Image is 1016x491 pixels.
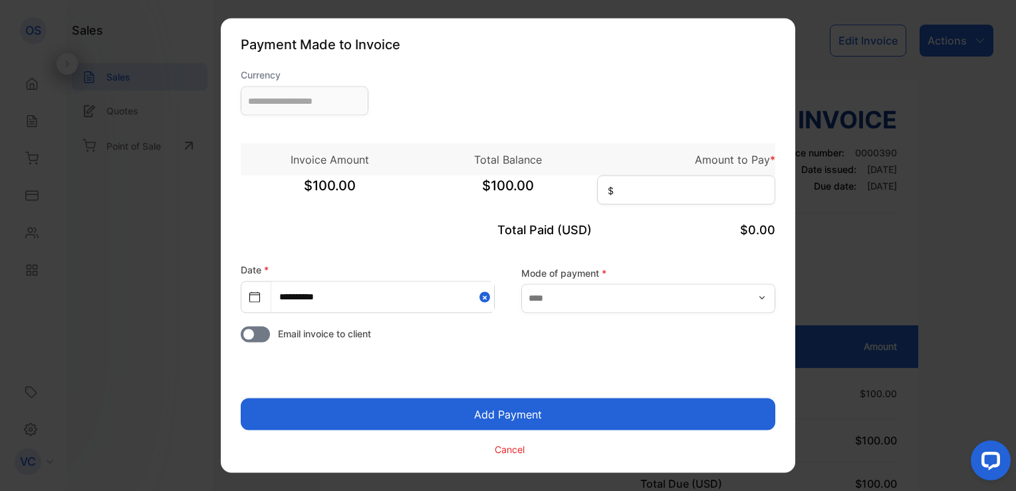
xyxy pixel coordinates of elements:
p: Total Paid (USD) [419,221,597,239]
span: $0.00 [740,223,775,237]
label: Date [241,264,269,275]
button: Add Payment [241,399,775,430]
span: $100.00 [419,176,597,209]
p: Total Balance [419,152,597,168]
button: Close [479,282,494,312]
iframe: LiveChat chat widget [960,435,1016,491]
p: Cancel [495,442,525,456]
label: Currency [241,68,368,82]
span: $100.00 [241,176,419,209]
span: $ [608,184,614,198]
p: Invoice Amount [241,152,419,168]
p: Payment Made to Invoice [241,35,775,55]
span: Email invoice to client [278,327,371,341]
label: Mode of payment [521,265,775,279]
p: Amount to Pay [597,152,775,168]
